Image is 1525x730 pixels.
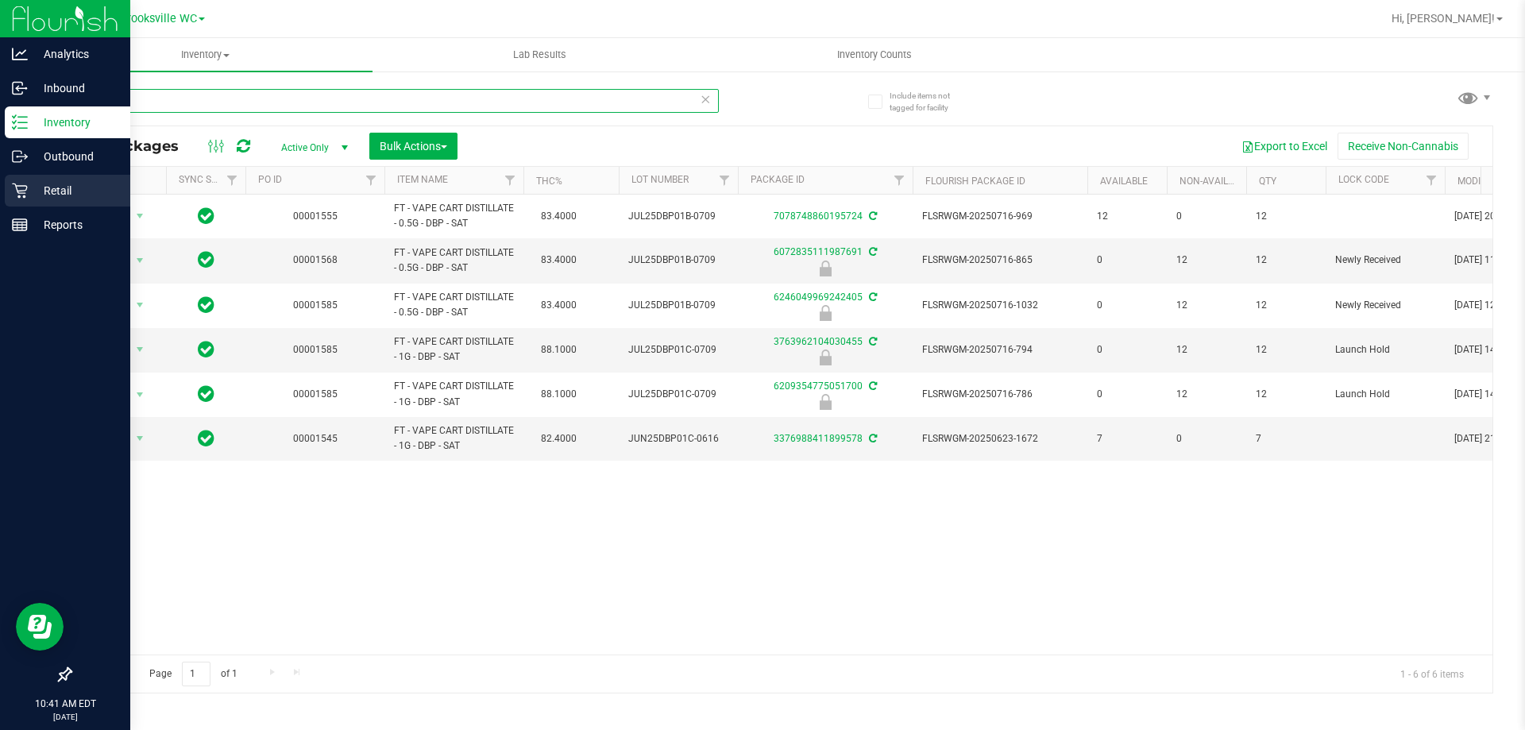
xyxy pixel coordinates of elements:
span: 1 - 6 of 6 items [1388,662,1477,686]
p: Inventory [28,113,123,132]
inline-svg: Inbound [12,80,28,96]
button: Receive Non-Cannabis [1338,133,1469,160]
input: 1 [182,662,210,686]
span: 83.4000 [533,205,585,228]
span: Newly Received [1335,298,1435,313]
span: In Sync [198,383,214,405]
a: 6072835111987691 [774,246,863,257]
span: Lab Results [492,48,588,62]
a: Filter [497,167,523,194]
span: FLSRWGM-20250623-1672 [922,431,1078,446]
span: FT - VAPE CART DISTILLATE - 0.5G - DBP - SAT [394,245,514,276]
span: Hi, [PERSON_NAME]! [1392,12,1495,25]
span: 83.4000 [533,249,585,272]
span: FLSRWGM-20250716-794 [922,342,1078,357]
span: select [130,427,150,450]
inline-svg: Inventory [12,114,28,130]
span: In Sync [198,427,214,450]
span: 12 [1256,253,1316,268]
a: 00001545 [293,433,338,444]
a: 6246049969242405 [774,292,863,303]
span: 12 [1256,342,1316,357]
span: 83.4000 [533,294,585,317]
p: Outbound [28,147,123,166]
span: Inventory [38,48,373,62]
a: Filter [219,167,245,194]
span: Include items not tagged for facility [890,90,969,114]
a: 00001585 [293,299,338,311]
a: Filter [358,167,384,194]
span: select [130,384,150,406]
span: JUL25DBP01B-0709 [628,253,728,268]
span: 0 [1176,209,1237,224]
inline-svg: Analytics [12,46,28,62]
div: Newly Received [735,305,915,321]
div: Launch Hold [735,394,915,410]
span: 7 [1256,431,1316,446]
a: 00001555 [293,211,338,222]
a: Non-Available [1179,176,1250,187]
button: Export to Excel [1231,133,1338,160]
span: 12 [1256,298,1316,313]
span: select [130,294,150,316]
span: 88.1000 [533,383,585,406]
span: 12 [1097,209,1157,224]
a: Filter [712,167,738,194]
span: 12 [1256,209,1316,224]
a: Flourish Package ID [925,176,1025,187]
span: select [130,338,150,361]
span: In Sync [198,249,214,271]
p: Reports [28,215,123,234]
a: Available [1100,176,1148,187]
p: 10:41 AM EDT [7,697,123,711]
a: 3763962104030455 [774,336,863,347]
span: FLSRWGM-20250716-786 [922,387,1078,402]
span: FT - VAPE CART DISTILLATE - 0.5G - DBP - SAT [394,290,514,320]
span: Sync from Compliance System [867,292,877,303]
a: 00001585 [293,388,338,400]
a: 6209354775051700 [774,380,863,392]
a: Qty [1259,176,1276,187]
a: 00001568 [293,254,338,265]
span: 12 [1176,298,1237,313]
span: JUL25DBP01C-0709 [628,342,728,357]
a: Lab Results [373,38,707,71]
span: FLSRWGM-20250716-865 [922,253,1078,268]
a: Sync Status [179,174,240,185]
span: Launch Hold [1335,342,1435,357]
a: Filter [1419,167,1445,194]
span: In Sync [198,338,214,361]
span: 0 [1097,298,1157,313]
span: 0 [1097,342,1157,357]
span: 12 [1256,387,1316,402]
a: THC% [536,176,562,187]
span: Bulk Actions [380,140,447,153]
a: Lock Code [1338,174,1389,185]
span: 12 [1176,342,1237,357]
span: 88.1000 [533,338,585,361]
span: FT - VAPE CART DISTILLATE - 1G - DBP - SAT [394,334,514,365]
span: 12 [1176,253,1237,268]
span: JUL25DBP01B-0709 [628,209,728,224]
button: Bulk Actions [369,133,457,160]
inline-svg: Retail [12,183,28,199]
span: Page of 1 [136,662,250,686]
span: Brooksville WC [120,12,197,25]
a: Inventory [38,38,373,71]
span: In Sync [198,205,214,227]
span: Sync from Compliance System [867,433,877,444]
a: Inventory Counts [707,38,1041,71]
iframe: Resource center [16,603,64,651]
a: Item Name [397,174,448,185]
a: Package ID [751,174,805,185]
span: Launch Hold [1335,387,1435,402]
p: [DATE] [7,711,123,723]
span: JUL25DBP01B-0709 [628,298,728,313]
input: Search Package ID, Item Name, SKU, Lot or Part Number... [70,89,719,113]
a: PO ID [258,174,282,185]
span: JUN25DBP01C-0616 [628,431,728,446]
span: select [130,249,150,272]
span: Clear [700,89,711,110]
a: 3376988411899578 [774,433,863,444]
span: FT - VAPE CART DISTILLATE - 0.5G - DBP - SAT [394,201,514,231]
